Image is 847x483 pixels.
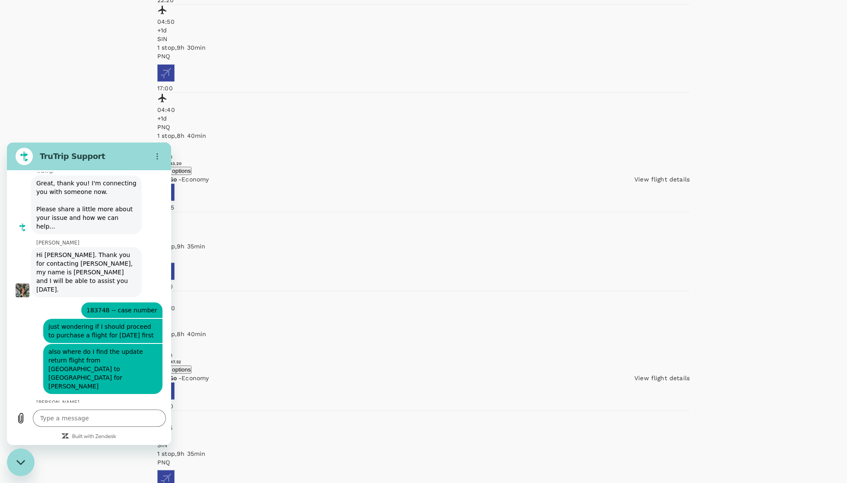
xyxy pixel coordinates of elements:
p: 04:40 [157,105,690,114]
span: +1d [157,27,167,34]
span: just wondering if I should proceed to purchase a flight for [DATE] first [38,176,154,200]
span: Economy [181,375,209,381]
div: 1 stop , 8h 40min [157,330,690,338]
p: PNQ [157,321,690,330]
button: Upload file [5,267,22,284]
p: PNQ [157,458,690,467]
p: View flight details [634,175,690,184]
button: View options [157,167,191,175]
p: View flight details [634,374,690,382]
iframe: Button to launch messaging window, conversation in progress [7,448,35,476]
img: 6E [157,64,175,82]
p: PNQ [157,251,690,259]
p: 04:55 [157,203,690,212]
p: SIN [157,140,690,149]
p: PNQ [157,123,690,131]
h6: SGD 743.20 [157,161,690,166]
p: 19:40 [157,402,690,410]
div: 1 stop , 9h 30min [157,43,690,52]
span: +1d [157,115,167,122]
p: 17:00 [157,282,690,291]
p: SIN [157,35,690,43]
span: Economy [181,176,209,183]
p: 02:15 [157,423,690,432]
iframe: Messaging window [7,143,171,445]
p: SIN [157,233,690,242]
p: SIN [157,338,690,347]
p: SIN [157,441,690,449]
p: 04:40 [157,304,690,312]
button: View options [157,365,191,374]
p: [PERSON_NAME] [29,257,162,264]
h6: SGD 847.52 [157,359,690,365]
div: 1 stop , 9h 35min [157,449,690,458]
span: - [178,176,181,183]
span: 183748 -- case number [76,160,154,175]
p: 11:30 [157,225,690,233]
span: - [178,375,181,381]
div: 1 stop , 9h 35min [157,242,690,251]
p: PNQ [157,52,690,60]
div: 1 stop , 8h 40min [157,131,690,140]
span: also where do I find the update return flight from [GEOGRAPHIC_DATA] to [GEOGRAPHIC_DATA] for [PE... [38,201,154,251]
p: 17:00 [157,84,690,92]
a: Built with Zendesk: Visit the Zendesk website in a new tab [65,292,109,297]
p: 04:50 [157,17,690,26]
